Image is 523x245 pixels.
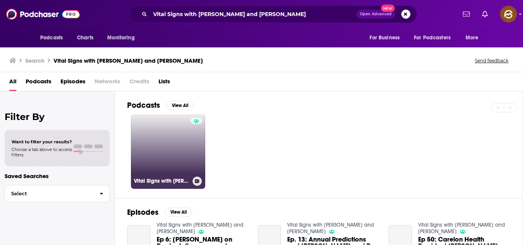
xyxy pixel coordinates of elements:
[165,208,192,217] button: View All
[418,222,505,235] a: Vital Signs with Jacob Effron and Nikhil Krishnan
[127,101,160,110] h2: Podcasts
[129,75,149,91] span: Credits
[35,31,73,45] button: open menu
[40,32,63,43] span: Podcasts
[6,7,80,21] img: Podchaser - Follow, Share and Rate Podcasts
[107,32,134,43] span: Monitoring
[409,31,462,45] button: open menu
[131,115,205,189] a: Vital Signs with [PERSON_NAME] and [PERSON_NAME]
[95,75,120,91] span: Networks
[356,10,395,19] button: Open AdvancedNew
[360,12,392,16] span: Open Advanced
[77,32,93,43] span: Charts
[9,75,16,91] a: All
[127,208,159,217] h2: Episodes
[5,191,93,196] span: Select
[54,57,203,64] h3: Vital Signs with [PERSON_NAME] and [PERSON_NAME]
[127,208,192,217] a: EpisodesView All
[500,6,517,23] span: Logged in as hey85204
[381,5,395,12] span: New
[460,8,473,21] a: Show notifications dropdown
[5,172,110,180] p: Saved Searches
[102,31,144,45] button: open menu
[364,31,409,45] button: open menu
[460,31,488,45] button: open menu
[369,32,400,43] span: For Business
[159,75,170,91] a: Lists
[5,185,110,202] button: Select
[414,32,451,43] span: For Podcasters
[11,147,72,157] span: Choose a tab above to access filters.
[5,111,110,122] h2: Filter By
[500,6,517,23] img: User Profile
[60,75,85,91] a: Episodes
[11,139,72,144] span: Want to filter your results?
[157,222,244,235] a: Vital Signs with Jacob Effron and Nikhil Krishnan
[466,32,479,43] span: More
[72,31,98,45] a: Charts
[150,8,356,20] input: Search podcasts, credits, & more...
[287,222,374,235] a: Vital Signs with Jacob Effron and Nikhil Krishnan
[129,5,417,23] div: Search podcasts, credits, & more...
[26,75,51,91] a: Podcasts
[25,57,44,64] h3: Search
[500,6,517,23] button: Show profile menu
[127,101,194,110] a: PodcastsView All
[472,57,511,64] button: Send feedback
[166,101,194,110] button: View All
[479,8,491,21] a: Show notifications dropdown
[134,178,190,184] h3: Vital Signs with [PERSON_NAME] and [PERSON_NAME]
